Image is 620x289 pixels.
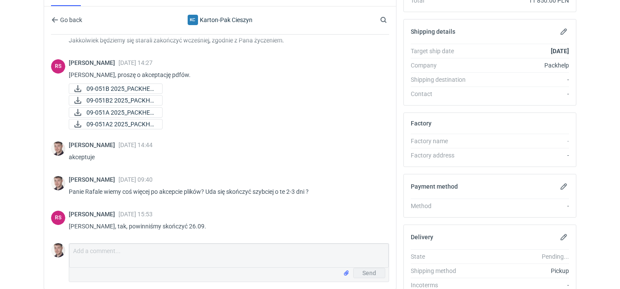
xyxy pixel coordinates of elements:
[149,15,291,25] div: Karton-Pak Cieszyn
[559,26,569,37] button: Edit shipping details
[69,95,155,106] div: 09-051B2 2025_PACKHELP_250x200x100 NHNS zew RW.pdf
[86,108,155,117] span: 09-051A 2025_PACKHEL...
[51,211,65,225] div: Rafał Stani
[69,211,118,218] span: [PERSON_NAME]
[411,47,474,55] div: Target ship date
[69,176,118,183] span: [PERSON_NAME]
[411,137,474,145] div: Factory name
[474,90,569,98] div: -
[411,75,474,84] div: Shipping destination
[69,83,163,94] a: 09-051B 2025_PACKHEL...
[474,151,569,160] div: -
[69,59,118,66] span: [PERSON_NAME]
[411,202,474,210] div: Method
[51,176,65,190] img: Maciej Sikora
[69,70,382,80] p: [PERSON_NAME], proszę o akceptację pdfów.
[411,120,431,127] h2: Factory
[559,181,569,192] button: Edit payment method
[69,95,163,106] a: 09-051B2 2025_PACKHE...
[188,15,198,25] figcaption: KC
[86,84,155,93] span: 09-051B 2025_PACKHEL...
[69,119,155,129] div: 09-051A2 2025_PACKHELP_250x200x100 LUSD zew RW.pdf
[118,211,153,218] span: [DATE] 15:53
[69,83,155,94] div: 09-051B 2025_PACKHELP_250x200x100 NHNS zew AW.pdf
[69,107,163,118] a: 09-051A 2025_PACKHEL...
[474,202,569,210] div: -
[411,234,433,241] h2: Delivery
[51,211,65,225] figcaption: RS
[118,176,153,183] span: [DATE] 09:40
[69,152,382,162] p: akceptuje
[411,28,455,35] h2: Shipping details
[474,61,569,70] div: Packhelp
[118,59,153,66] span: [DATE] 14:27
[69,141,118,148] span: [PERSON_NAME]
[51,59,65,74] div: Rafał Stani
[353,268,385,278] button: Send
[69,221,382,231] p: [PERSON_NAME], tak, powinniśmy skończyć 26.09.
[58,17,82,23] span: Go back
[118,141,153,148] span: [DATE] 14:44
[69,107,155,118] div: 09-051A 2025_PACKHELP_250x200x100 LUSD zew AW.pdf
[378,15,406,25] input: Search
[51,243,65,257] img: Maciej Sikora
[51,15,83,25] button: Go back
[69,119,163,129] a: 09-051A2 2025_PACKHE...
[86,119,155,129] span: 09-051A2 2025_PACKHE...
[411,90,474,98] div: Contact
[411,183,458,190] h2: Payment method
[51,59,65,74] figcaption: RS
[86,96,155,105] span: 09-051B2 2025_PACKHE...
[51,141,65,156] img: Maciej Sikora
[411,151,474,160] div: Factory address
[551,48,569,55] strong: [DATE]
[411,252,474,261] div: State
[411,267,474,275] div: Shipping method
[474,267,569,275] div: Pickup
[69,25,382,45] p: [PERSON_NAME], [DATE] wyślę do Pana grafiki do akceptacji, wtedy będziemy bliżej określenia termi...
[411,61,474,70] div: Company
[542,253,569,260] em: Pending...
[362,270,376,276] span: Send
[559,232,569,242] button: Edit delivery details
[474,137,569,145] div: -
[188,15,198,25] div: Karton-Pak Cieszyn
[69,186,382,197] p: Panie Rafale wiemy coś więcej po akcepcie plików? Uda się skończyć szybciej o te 2-3 dni ?
[474,75,569,84] div: -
